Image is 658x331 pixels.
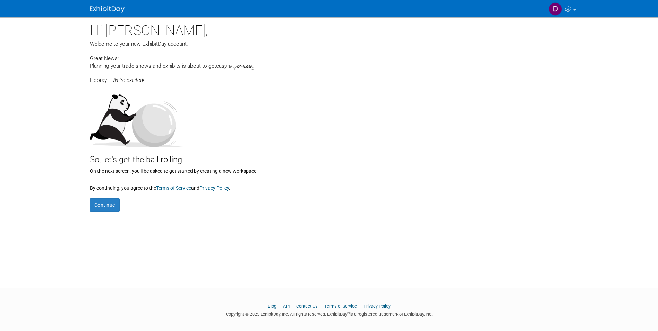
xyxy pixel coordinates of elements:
[90,40,569,48] div: Welcome to your new ExhibitDay account.
[268,304,276,309] a: Blog
[90,6,125,13] img: ExhibitDay
[90,62,569,70] div: Planning your trade shows and exhibits is about to get .
[90,147,569,166] div: So, let's get the ball rolling...
[319,304,323,309] span: |
[291,304,295,309] span: |
[90,17,569,40] div: Hi [PERSON_NAME],
[228,62,254,70] span: super-easy
[90,166,569,175] div: On the next screen, you'll be asked to get started by creating a new workspace.
[277,304,282,309] span: |
[549,2,562,16] img: Donald Barbee
[216,63,227,69] span: easy
[156,185,191,191] a: Terms of Service
[364,304,391,309] a: Privacy Policy
[358,304,362,309] span: |
[199,185,229,191] a: Privacy Policy
[112,77,144,83] span: We're excited!
[90,87,183,147] img: Let's get the ball rolling
[296,304,318,309] a: Contact Us
[90,198,120,212] button: Continue
[90,54,569,62] div: Great News:
[347,311,350,315] sup: ®
[90,70,569,84] div: Hooray —
[90,181,569,192] div: By continuing, you agree to the and .
[324,304,357,309] a: Terms of Service
[283,304,290,309] a: API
